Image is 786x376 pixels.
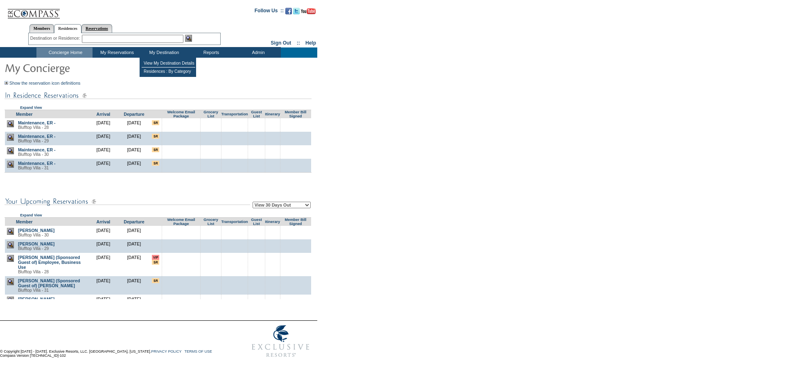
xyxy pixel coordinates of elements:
td: Residences : By Category [142,68,195,75]
a: Member Bill Signed [285,218,307,226]
td: [DATE] [119,159,149,173]
a: Member Bill Signed [285,110,307,118]
input: There are special requests for this reservation! [152,120,159,125]
img: view [7,241,14,248]
a: [PERSON_NAME] (Sponsored Guest of) [PERSON_NAME] [18,278,80,288]
td: Follow Us :: [255,7,284,17]
td: [DATE] [88,295,119,323]
a: [PERSON_NAME] (Sponsored Guest of) Employee, Business Use [18,255,81,270]
a: [PERSON_NAME] [18,228,54,233]
td: Concierge Home [36,47,93,58]
td: [DATE] [88,159,119,173]
img: Exclusive Resorts [244,321,317,362]
a: Members [29,24,54,33]
td: [DATE] [119,118,149,132]
a: [PERSON_NAME] [18,241,54,246]
img: Become our fan on Facebook [285,8,292,14]
img: blank.gif [256,228,257,228]
span: Blufftop Villa - 31 [18,288,49,293]
img: view [7,297,14,304]
img: view [7,134,14,141]
img: b_view.gif [185,35,192,42]
input: There are special requests for this reservation! [152,134,159,139]
img: blank.gif [256,255,257,255]
img: blank.gif [256,120,257,121]
input: There are special requests for this reservation! [152,278,159,283]
td: [DATE] [119,276,149,295]
td: [DATE] [119,145,149,159]
span: Blufftop Villa - 29 [18,246,49,251]
td: Admin [234,47,281,58]
td: [DATE] [119,253,149,276]
td: My Destination [140,47,187,58]
a: Departure [124,112,144,117]
a: Help [305,40,316,46]
img: blank.gif [272,120,273,121]
a: [PERSON_NAME], [PERSON_NAME] ([PERSON_NAME]) [PERSON_NAME] [18,297,58,316]
a: Welcome Email Package [167,110,195,118]
a: Member [16,112,33,117]
img: view [7,120,14,127]
img: view [7,228,14,235]
a: Itinerary [265,220,280,224]
a: TERMS OF USE [185,349,212,353]
td: [DATE] [88,276,119,295]
img: blank.gif [272,255,273,255]
td: [DATE] [119,226,149,239]
a: Expand View [20,106,42,110]
a: Grocery List [203,110,218,118]
img: blank.gif [272,147,273,148]
td: [DATE] [119,295,149,323]
a: Member [16,219,33,224]
input: VIP member [152,255,159,260]
input: There are special requests for this reservation! [152,147,159,152]
td: [DATE] [88,132,119,145]
img: Compass Home [7,2,60,19]
td: [DATE] [88,118,119,132]
a: Maintenance, ER - [18,161,56,166]
td: [DATE] [88,226,119,239]
img: view [7,147,14,154]
img: view [7,278,14,285]
a: Grocery List [203,218,218,226]
a: Welcome Email Package [167,218,195,226]
a: Guest List [251,218,262,226]
td: Reports [187,47,234,58]
a: Transportation [221,220,248,224]
span: Blufftop Villa - 30 [18,152,49,157]
a: Reservations [81,24,112,33]
td: My Reservations [93,47,140,58]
